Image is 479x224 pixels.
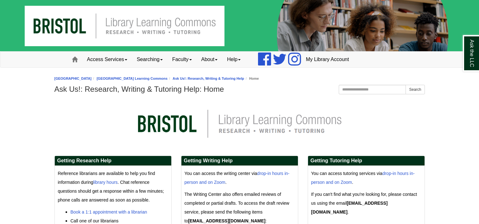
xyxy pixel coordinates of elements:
span: You can access the writing center via . [185,171,290,185]
strong: [EMAIL_ADDRESS][DOMAIN_NAME] [188,218,265,223]
h2: Getting Tutoring Help [308,156,425,166]
a: library hours [93,180,118,185]
button: Search [406,85,425,94]
nav: breadcrumb [54,76,425,82]
a: Faculty [167,52,197,67]
h2: Getting Research Help [55,156,171,166]
a: [GEOGRAPHIC_DATA] [54,77,92,80]
span: Reference librarians are available to help you find information during . Chat reference questions... [58,171,164,202]
a: Help [222,52,245,67]
span: The Writing Center also offers emailed reviews of completed or partial drafts. To access the draf... [185,192,289,223]
a: Searching [132,52,167,67]
strong: [EMAIL_ADDRESS][DOMAIN_NAME] [311,201,388,215]
a: Access Services [82,52,132,67]
a: About [197,52,223,67]
h1: Ask Us!: Research, Writing & Tutoring Help: Home [54,85,425,94]
a: Book a 1:1 appointment with a librarian [71,209,147,215]
span: Call one of our librarians [71,218,119,223]
h2: Getting Writing Help [181,156,298,166]
a: My Library Account [301,52,354,67]
a: [GEOGRAPHIC_DATA] Learning Commons [97,77,167,80]
li: Home [244,76,259,82]
a: Ask Us!: Research, Writing & Tutoring Help [173,77,244,80]
span: You can access tutoring services via . [311,171,415,185]
span: If you can't find what you're looking for, please contact us using the email . [311,192,417,215]
a: drop-in hours in-person and on Zoom [311,171,415,185]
